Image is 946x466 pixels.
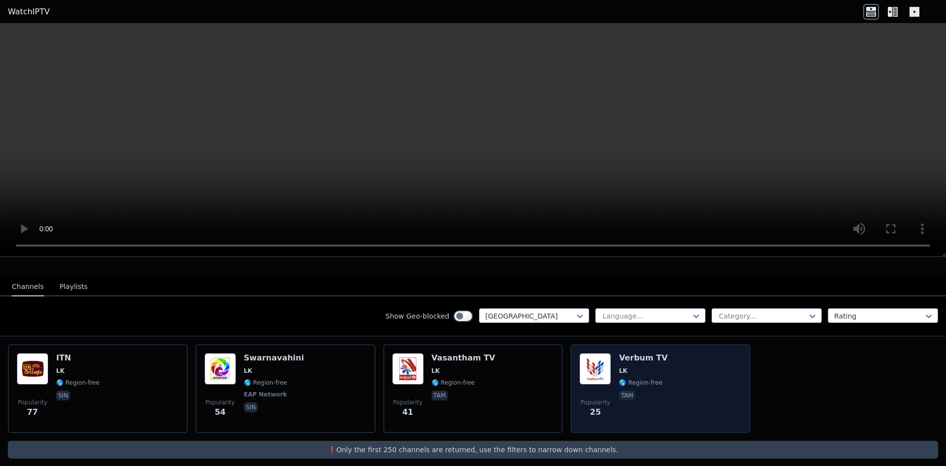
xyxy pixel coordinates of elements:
button: Channels [12,278,44,296]
span: 🌎 Region-free [244,379,287,387]
span: 🌎 Region-free [56,379,100,387]
img: Swarnavahini [204,353,236,385]
span: 🌎 Region-free [432,379,475,387]
h6: ITN [56,353,100,363]
span: 🌎 Region-free [619,379,662,387]
p: sin [244,402,258,412]
h6: Vasantham TV [432,353,495,363]
button: Playlists [60,278,88,296]
img: ITN [17,353,48,385]
span: Popularity [18,398,47,406]
span: EAP Network [244,391,287,398]
span: 25 [590,406,601,418]
p: tam [619,391,635,400]
label: Show Geo-blocked [385,311,449,321]
img: Vasantham TV [392,353,424,385]
span: 77 [27,406,38,418]
span: Popularity [393,398,423,406]
span: LK [56,367,65,375]
a: WatchIPTV [8,6,50,18]
span: LK [432,367,440,375]
span: LK [244,367,252,375]
h6: Swarnavahini [244,353,304,363]
p: sin [56,391,70,400]
h6: Verbum TV [619,353,668,363]
span: 41 [402,406,413,418]
p: tam [432,391,448,400]
img: Verbum TV [579,353,611,385]
p: ❗️Only the first 250 channels are returned, use the filters to narrow down channels. [12,445,934,455]
span: Popularity [580,398,610,406]
span: Popularity [205,398,235,406]
span: 54 [215,406,226,418]
span: LK [619,367,627,375]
